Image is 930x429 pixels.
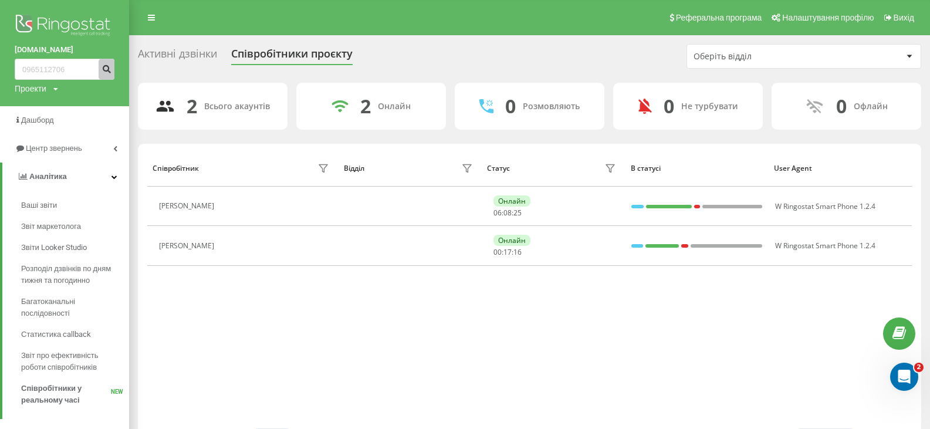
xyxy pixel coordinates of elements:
span: Багатоканальні послідовності [21,296,123,319]
a: Звіт про ефективність роботи співробітників [21,345,129,378]
span: 17 [503,247,512,257]
div: 0 [664,95,674,117]
span: Звіти Looker Studio [21,242,87,254]
div: Оберіть відділ [694,52,834,62]
div: Онлайн [493,235,530,246]
div: 0 [505,95,516,117]
div: 0 [836,95,847,117]
span: Звіт маркетолога [21,221,81,232]
div: [PERSON_NAME] [159,242,217,250]
div: Онлайн [378,102,411,112]
div: Не турбувати [681,102,738,112]
div: Проекти [15,83,46,94]
div: Відділ [344,164,364,173]
div: Співробітник [153,164,199,173]
span: Аналiтика [29,172,67,181]
div: [PERSON_NAME] [159,202,217,210]
span: 00 [493,247,502,257]
a: Звіт маркетолога [21,216,129,237]
div: Статус [487,164,510,173]
span: Дашборд [21,116,54,124]
div: : : [493,248,522,256]
div: Співробітники проєкту [231,48,353,66]
a: Статистика callback [21,324,129,345]
span: W Ringostat Smart Phone 1.2.4 [775,201,875,211]
span: Центр звернень [26,144,82,153]
div: 2 [187,95,197,117]
span: Налаштування профілю [782,13,874,22]
span: 16 [513,247,522,257]
span: Реферальна програма [676,13,762,22]
div: Онлайн [493,195,530,207]
iframe: Intercom live chat [890,363,918,391]
span: Вихід [894,13,914,22]
span: 06 [493,208,502,218]
input: Пошук за номером [15,59,114,80]
div: User Agent [774,164,906,173]
div: Офлайн [854,102,888,112]
span: Статистика callback [21,329,91,340]
span: Співробітники у реальному часі [21,383,111,406]
a: Співробітники у реальному часіNEW [21,378,129,411]
a: Аналiтика [2,163,129,191]
img: Ringostat logo [15,12,114,41]
div: : : [493,209,522,217]
a: [DOMAIN_NAME] [15,44,114,56]
span: Розподіл дзвінків по дням тижня та погодинно [21,263,123,286]
span: W Ringostat Smart Phone 1.2.4 [775,241,875,251]
span: Ваші звіти [21,200,57,211]
a: Ваші звіти [21,195,129,216]
span: 08 [503,208,512,218]
span: 2 [914,363,924,372]
div: 2 [360,95,371,117]
div: В статусі [631,164,763,173]
a: Звіти Looker Studio [21,237,129,258]
div: Активні дзвінки [138,48,217,66]
div: Всього акаунтів [204,102,270,112]
span: Звіт про ефективність роботи співробітників [21,350,123,373]
a: Багатоканальні послідовності [21,291,129,324]
a: Розподіл дзвінків по дням тижня та погодинно [21,258,129,291]
div: Розмовляють [523,102,580,112]
span: 25 [513,208,522,218]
